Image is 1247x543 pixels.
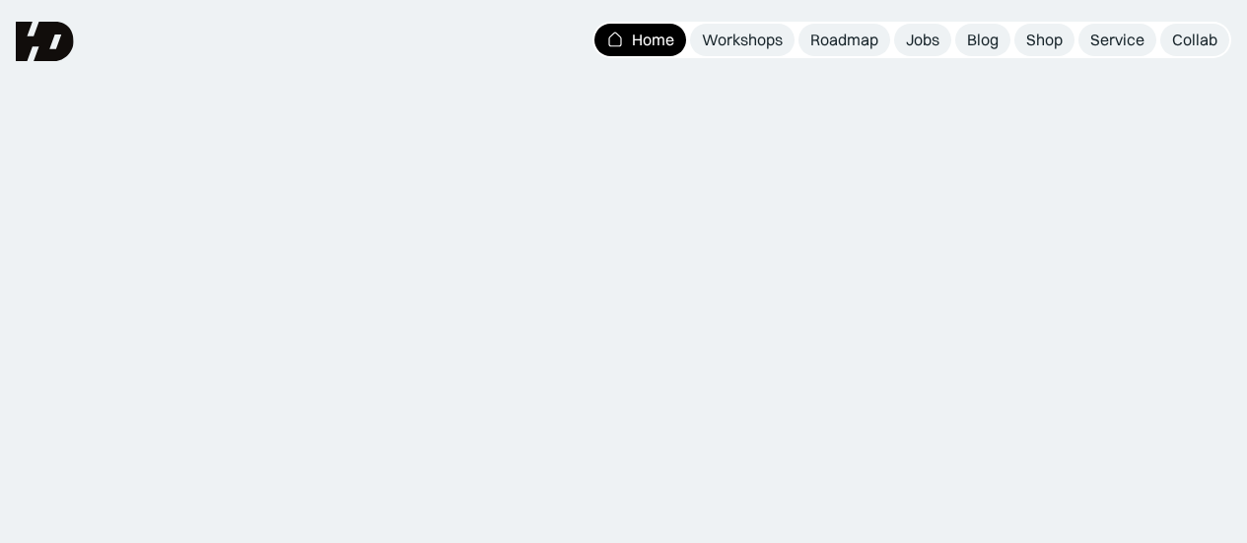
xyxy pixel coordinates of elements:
[1078,24,1156,56] a: Service
[1014,24,1074,56] a: Shop
[967,30,999,50] div: Blog
[906,30,939,50] div: Jobs
[894,24,951,56] a: Jobs
[1172,30,1217,50] div: Collab
[632,30,674,50] div: Home
[810,30,878,50] div: Roadmap
[955,24,1010,56] a: Blog
[594,24,686,56] a: Home
[1160,24,1229,56] a: Collab
[1090,30,1144,50] div: Service
[1026,30,1063,50] div: Shop
[690,24,795,56] a: Workshops
[702,30,783,50] div: Workshops
[798,24,890,56] a: Roadmap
